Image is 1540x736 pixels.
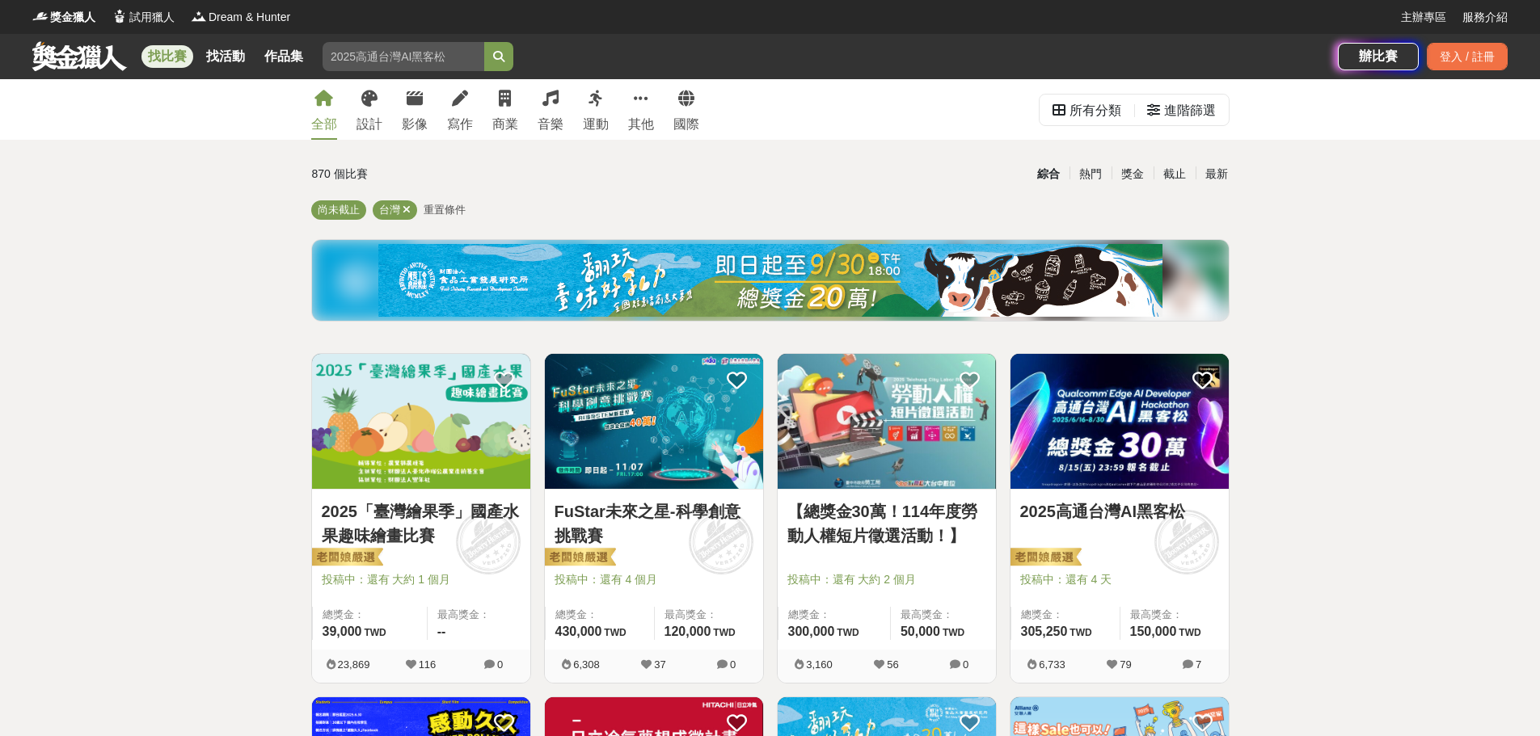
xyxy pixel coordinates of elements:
span: TWD [604,627,626,638]
span: 獎金獵人 [50,9,95,26]
span: 305,250 [1021,625,1068,638]
a: Cover Image [312,354,530,490]
a: 商業 [492,79,518,140]
a: 2025高通台灣AI黑客松 [1020,499,1219,524]
span: 7 [1196,658,1201,671]
span: 試用獵人 [129,9,175,26]
a: FuStar未來之星-科學創意挑戰賽 [555,499,753,548]
a: Logo獎金獵人 [32,9,95,26]
span: 重置條件 [424,204,466,216]
div: 綜合 [1027,160,1070,188]
a: 主辦專區 [1401,9,1446,26]
span: 投稿中：還有 大約 1 個月 [322,571,521,588]
div: 影像 [402,115,428,134]
span: TWD [943,627,964,638]
img: Cover Image [778,354,996,489]
span: 39,000 [323,625,362,638]
a: 找活動 [200,45,251,68]
span: 56 [887,658,898,671]
span: 430,000 [555,625,602,638]
a: 國際 [673,79,699,140]
img: Cover Image [545,354,763,489]
div: 運動 [583,115,609,134]
a: 【總獎金30萬！114年度勞動人權短片徵選活動！】 [787,499,986,548]
span: 尚未截止 [318,204,360,216]
span: 6,308 [573,658,600,671]
span: TWD [1179,627,1200,638]
div: 國際 [673,115,699,134]
div: 音樂 [538,115,563,134]
a: 辦比賽 [1338,43,1419,70]
a: 設計 [357,79,382,140]
div: 商業 [492,115,518,134]
span: 6,733 [1039,658,1065,671]
a: 2025「臺灣繪果季」國產水果趣味繪畫比賽 [322,499,521,548]
span: 總獎金： [1021,607,1110,623]
img: Cover Image [1010,354,1229,489]
input: 2025高通台灣AI黑客松 [323,42,484,71]
a: 影像 [402,79,428,140]
span: TWD [713,627,735,638]
a: Cover Image [545,354,763,490]
a: 作品集 [258,45,310,68]
img: Logo [112,8,128,24]
img: Logo [32,8,49,24]
div: 熱門 [1070,160,1112,188]
span: 0 [497,658,503,671]
span: 最高獎金： [437,607,521,623]
span: 0 [730,658,736,671]
div: 獎金 [1112,160,1154,188]
a: 音樂 [538,79,563,140]
span: 最高獎金： [901,607,986,623]
div: 截止 [1154,160,1196,188]
span: TWD [1070,627,1091,638]
a: 寫作 [447,79,473,140]
a: Cover Image [1010,354,1229,490]
div: 登入 / 註冊 [1427,43,1508,70]
span: 總獎金： [323,607,417,623]
div: 設計 [357,115,382,134]
span: 300,000 [788,625,835,638]
a: 全部 [311,79,337,140]
img: Logo [191,8,207,24]
span: 投稿中：還有 4 天 [1020,571,1219,588]
a: Logo試用獵人 [112,9,175,26]
div: 全部 [311,115,337,134]
div: 進階篩選 [1164,95,1216,127]
span: 總獎金： [555,607,644,623]
img: 老闆娘嚴選 [1007,547,1082,570]
div: 其他 [628,115,654,134]
a: 運動 [583,79,609,140]
span: 150,000 [1130,625,1177,638]
span: 總獎金： [788,607,880,623]
span: 79 [1120,658,1131,671]
span: 台灣 [379,204,400,216]
span: 23,869 [338,658,370,671]
div: 寫作 [447,115,473,134]
img: 老闆娘嚴選 [309,547,383,570]
a: 找比賽 [141,45,193,68]
img: Cover Image [312,354,530,489]
span: 120,000 [665,625,711,638]
span: 116 [419,658,437,671]
span: 3,160 [806,658,833,671]
span: 最高獎金： [665,607,753,623]
span: 0 [963,658,968,671]
a: 服務介紹 [1462,9,1508,26]
span: Dream & Hunter [209,9,290,26]
div: 最新 [1196,160,1238,188]
span: 最高獎金： [1130,607,1219,623]
div: 870 個比賽 [312,160,617,188]
span: -- [437,625,446,638]
span: 37 [654,658,665,671]
img: bbde9c48-f993-4d71-8b4e-c9f335f69c12.jpg [378,244,1162,317]
span: TWD [837,627,859,638]
span: TWD [364,627,386,638]
span: 50,000 [901,625,940,638]
div: 所有分類 [1070,95,1121,127]
a: Cover Image [778,354,996,490]
span: 投稿中：還有 大約 2 個月 [787,571,986,588]
img: 老闆娘嚴選 [542,547,616,570]
a: 其他 [628,79,654,140]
